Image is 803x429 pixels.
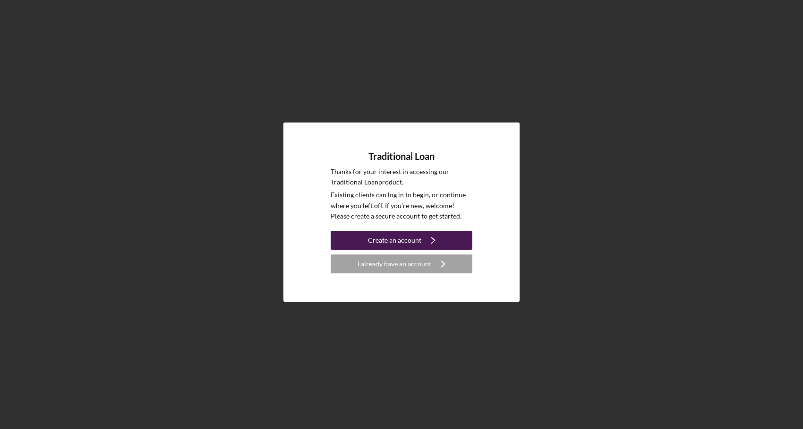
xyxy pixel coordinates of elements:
p: Thanks for your interest in accessing our Traditional Loan product. [331,166,472,188]
p: Existing clients can log in to begin, or continue where you left off. If you're new, welcome! Ple... [331,190,472,221]
button: Create an account [331,231,472,250]
button: I already have an account [331,254,472,273]
h4: Traditional Loan [368,151,435,162]
div: Create an account [368,231,421,250]
a: Create an account [331,231,472,252]
div: I already have an account [358,254,431,273]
